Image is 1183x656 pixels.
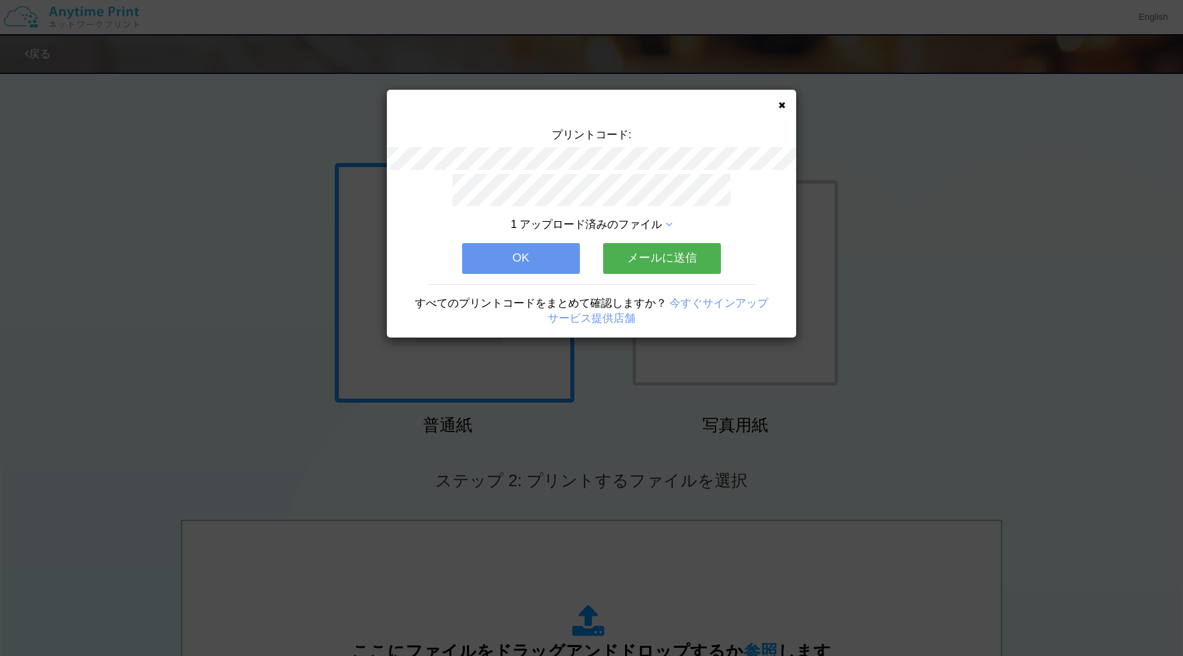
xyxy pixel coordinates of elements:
[511,218,662,230] span: 1 アップロード済みのファイル
[552,129,631,140] span: プリントコード:
[670,297,768,309] a: 今すぐサインアップ
[548,312,635,324] a: サービス提供店舗
[603,243,721,273] button: メールに送信
[462,243,580,273] button: OK
[415,297,667,309] span: すべてのプリントコードをまとめて確認しますか？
